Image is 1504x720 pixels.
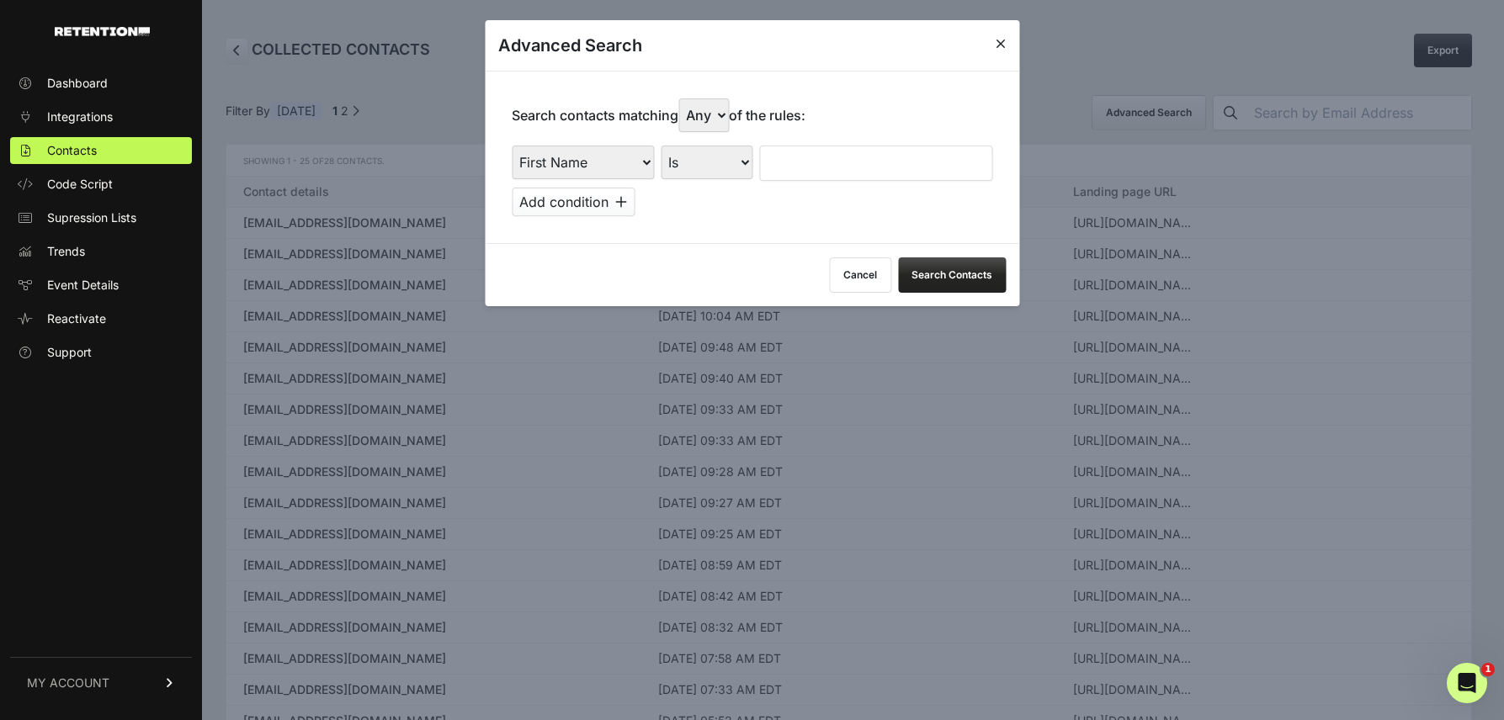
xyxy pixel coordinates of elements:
[898,257,1006,293] button: Search Contacts
[47,109,113,125] span: Integrations
[47,310,106,327] span: Reactivate
[47,176,113,193] span: Code Script
[47,75,108,92] span: Dashboard
[55,27,150,36] img: Retention.com
[498,34,642,57] h3: Advanced Search
[10,305,192,332] a: Reactivate
[10,339,192,366] a: Support
[10,204,192,231] a: Supression Lists
[1447,663,1487,703] iframe: Intercom live chat
[10,103,192,130] a: Integrations
[10,272,192,299] a: Event Details
[10,238,192,265] a: Trends
[47,277,119,294] span: Event Details
[10,137,192,164] a: Contacts
[10,657,192,708] a: MY ACCOUNT
[27,675,109,691] span: MY ACCOUNT
[829,257,891,293] button: Cancel
[47,344,92,361] span: Support
[512,98,805,132] p: Search contacts matching of the rules:
[1481,663,1495,676] span: 1
[47,142,97,159] span: Contacts
[47,243,85,260] span: Trends
[47,209,136,226] span: Supression Lists
[10,70,192,97] a: Dashboard
[512,188,635,216] button: Add condition
[10,171,192,198] a: Code Script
